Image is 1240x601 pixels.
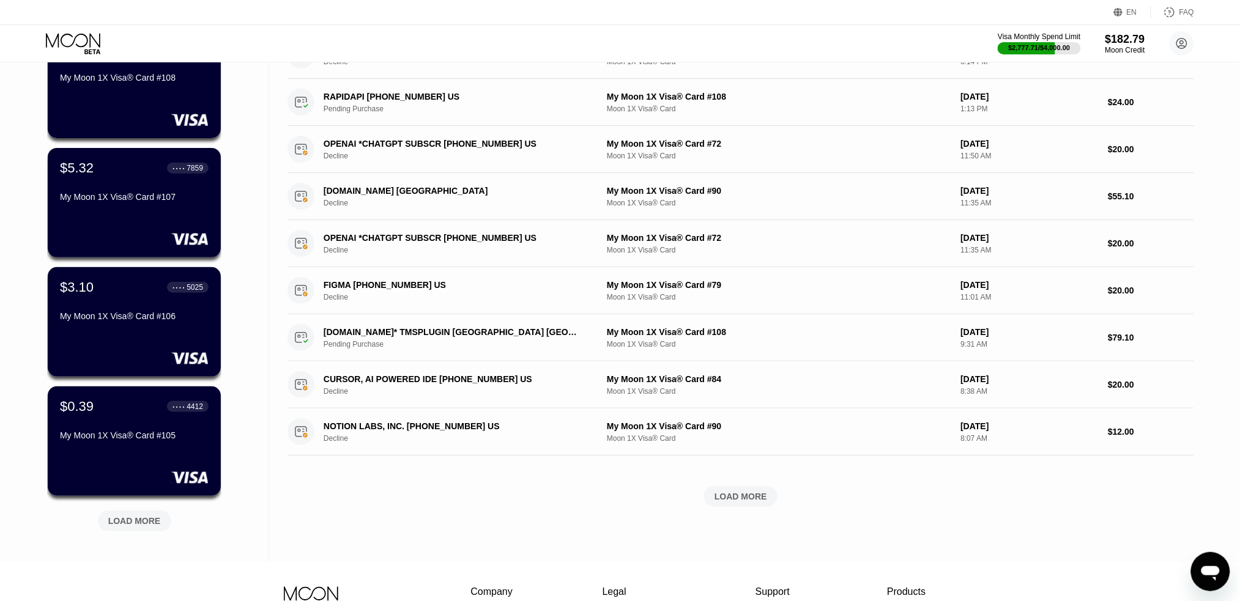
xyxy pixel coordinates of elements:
[960,421,1098,431] div: [DATE]
[960,186,1098,196] div: [DATE]
[603,586,666,597] div: Legal
[187,164,203,172] div: 7859
[324,246,603,254] div: Decline
[60,73,209,83] div: My Moon 1X Visa® Card #108
[324,421,583,431] div: NOTION LABS, INC. [PHONE_NUMBER] US
[187,283,203,292] div: 5025
[288,173,1194,220] div: [DOMAIN_NAME] [GEOGRAPHIC_DATA]DeclineMy Moon 1X Visa® Card #90Moon 1X Visa® Card[DATE]11:35 AM$5...
[288,486,1194,507] div: LOAD MORE
[1179,8,1194,17] div: FAQ
[607,434,951,443] div: Moon 1X Visa® Card
[324,186,583,196] div: [DOMAIN_NAME] [GEOGRAPHIC_DATA]
[1108,286,1194,295] div: $20.00
[607,374,951,384] div: My Moon 1X Visa® Card #84
[607,233,951,243] div: My Moon 1X Visa® Card #72
[607,327,951,337] div: My Moon 1X Visa® Card #108
[607,280,951,290] div: My Moon 1X Visa® Card #79
[288,314,1194,361] div: [DOMAIN_NAME]* TMSPLUGIN [GEOGRAPHIC_DATA] [GEOGRAPHIC_DATA]Pending PurchaseMy Moon 1X Visa® Card...
[1151,6,1194,18] div: FAQ
[960,233,1098,243] div: [DATE]
[187,402,203,411] div: 4412
[607,387,951,396] div: Moon 1X Visa® Card
[173,166,185,170] div: ● ● ● ●
[607,340,951,348] div: Moon 1X Visa® Card
[960,293,1098,301] div: 11:01 AM
[471,586,513,597] div: Company
[1127,8,1137,17] div: EN
[48,29,221,138] div: $7.02● ● ● ●9052My Moon 1X Visa® Card #108
[324,280,583,290] div: FIGMA [PHONE_NUMBER] US
[960,199,1098,207] div: 11:35 AM
[960,280,1098,290] div: [DATE]
[1105,46,1145,54] div: Moon Credit
[324,152,603,160] div: Decline
[607,199,951,207] div: Moon 1X Visa® Card
[715,491,767,502] div: LOAD MORE
[324,293,603,301] div: Decline
[1105,33,1145,46] div: $182.79
[324,199,603,207] div: Decline
[607,421,951,431] div: My Moon 1X Visa® Card #90
[324,233,583,243] div: OPENAI *CHATGPT SUBSCR [PHONE_NUMBER] US
[48,386,221,496] div: $0.39● ● ● ●4412My Moon 1X Visa® Card #105
[1108,97,1194,107] div: $24.00
[960,327,1098,337] div: [DATE]
[60,279,94,295] div: $3.10
[1108,238,1194,248] div: $20.00
[60,160,94,176] div: $5.32
[960,105,1098,113] div: 1:13 PM
[288,361,1194,408] div: CURSOR, AI POWERED IDE [PHONE_NUMBER] USDeclineMy Moon 1X Visa® Card #84Moon 1X Visa® Card[DATE]8...
[173,405,185,408] div: ● ● ● ●
[288,220,1194,267] div: OPENAI *CHATGPT SUBSCR [PHONE_NUMBER] USDeclineMy Moon 1X Visa® Card #72Moon 1X Visa® Card[DATE]1...
[607,186,951,196] div: My Moon 1X Visa® Card #90
[324,340,603,348] div: Pending Purchase
[960,340,1098,348] div: 9:31 AM
[1009,44,1071,51] div: $2,777.71 / $4,000.00
[607,92,951,101] div: My Moon 1X Visa® Card #108
[324,434,603,443] div: Decline
[288,126,1194,173] div: OPENAI *CHATGPT SUBSCR [PHONE_NUMBER] USDeclineMy Moon 1X Visa® Card #72Moon 1X Visa® Card[DATE]1...
[324,387,603,396] div: Decline
[1191,552,1230,591] iframe: Button to launch messaging window
[324,92,583,101] div: RAPIDAPI [PHONE_NUMBER] US
[887,586,926,597] div: Products
[89,506,180,531] div: LOAD MORE
[288,408,1194,455] div: NOTION LABS, INC. [PHONE_NUMBER] USDeclineMy Moon 1X Visa® Card #90Moon 1X Visa® Card[DATE]8:07 A...
[324,327,583,337] div: [DOMAIN_NAME]* TMSPLUGIN [GEOGRAPHIC_DATA] [GEOGRAPHIC_DATA]
[108,515,161,526] div: LOAD MORE
[1108,191,1194,201] div: $55.10
[60,311,209,321] div: My Moon 1X Visa® Card #106
[607,152,951,160] div: Moon 1X Visa® Card
[324,105,603,113] div: Pending Purchase
[288,267,1194,314] div: FIGMA [PHONE_NUMBER] USDeclineMy Moon 1X Visa® Card #79Moon 1X Visa® Card[DATE]11:01 AM$20.00
[1108,380,1194,389] div: $20.00
[607,293,951,301] div: Moon 1X Visa® Card
[960,434,1098,443] div: 8:07 AM
[960,374,1098,384] div: [DATE]
[1108,427,1194,437] div: $12.00
[960,246,1098,254] div: 11:35 AM
[607,139,951,149] div: My Moon 1X Visa® Card #72
[607,105,951,113] div: Moon 1X Visa® Card
[48,267,221,377] div: $3.10● ● ● ●5025My Moon 1X Visa® Card #106
[288,79,1194,126] div: RAPIDAPI [PHONE_NUMBER] USPending PurchaseMy Moon 1X Visa® Card #108Moon 1X Visa® Card[DATE]1:13 ...
[60,192,209,202] div: My Moon 1X Visa® Card #107
[960,152,1098,160] div: 11:50 AM
[1114,6,1151,18] div: EN
[60,399,94,415] div: $0.39
[960,139,1098,149] div: [DATE]
[324,139,583,149] div: OPENAI *CHATGPT SUBSCR [PHONE_NUMBER] US
[998,32,1080,41] div: Visa Monthly Spend Limit
[960,387,1098,396] div: 8:38 AM
[998,32,1080,54] div: Visa Monthly Spend Limit$2,777.71/$4,000.00
[48,148,221,257] div: $5.32● ● ● ●7859My Moon 1X Visa® Card #107
[60,430,209,440] div: My Moon 1X Visa® Card #105
[1105,33,1145,54] div: $182.79Moon Credit
[1108,144,1194,154] div: $20.00
[173,286,185,289] div: ● ● ● ●
[324,374,583,384] div: CURSOR, AI POWERED IDE [PHONE_NUMBER] US
[607,246,951,254] div: Moon 1X Visa® Card
[960,92,1098,101] div: [DATE]
[1108,333,1194,342] div: $79.10
[756,586,798,597] div: Support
